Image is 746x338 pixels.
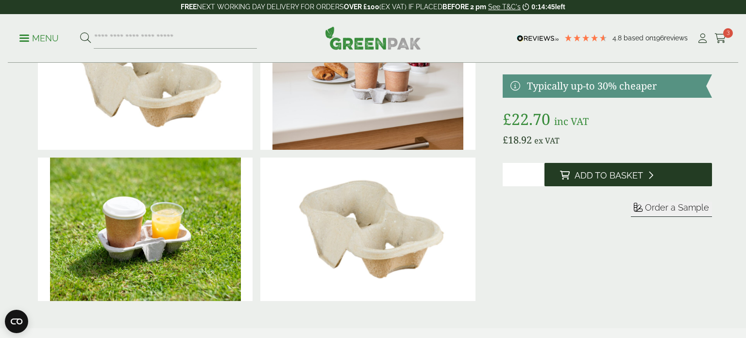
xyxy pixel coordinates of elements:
[442,3,486,11] strong: BEFORE 2 pm
[344,3,379,11] strong: OVER £100
[260,6,475,150] img: Two Cup Carrier Worktop 5[13268]
[714,34,727,43] i: Cart
[714,31,727,46] a: 3
[517,35,559,42] img: REVIEWS.io
[564,34,608,42] div: 4.79 Stars
[19,33,59,44] p: Menu
[503,133,532,146] bdi: 18.92
[631,202,712,217] button: Order a Sample
[544,163,712,186] button: Add to Basket
[38,6,253,150] img: 2 Cup Carry Tray 0
[488,3,521,11] a: See T&C's
[664,34,688,42] span: reviews
[653,34,664,42] span: 196
[624,34,653,42] span: Based on
[503,108,550,129] bdi: 22.70
[696,34,709,43] i: My Account
[503,133,508,146] span: £
[38,158,253,301] img: Two Cup Carrier Grass 2[13267]
[531,3,555,11] span: 0:14:45
[325,26,421,50] img: GreenPak Supplies
[645,202,709,213] span: Order a Sample
[181,3,197,11] strong: FREE
[554,115,589,128] span: inc VAT
[503,108,511,129] span: £
[723,28,733,38] span: 3
[260,158,475,301] img: 2 Cup Carry Tray Full Case Of 0
[575,170,643,181] span: Add to Basket
[19,33,59,42] a: Menu
[5,310,28,333] button: Open CMP widget
[534,135,559,146] span: ex VAT
[612,34,624,42] span: 4.8
[555,3,565,11] span: left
